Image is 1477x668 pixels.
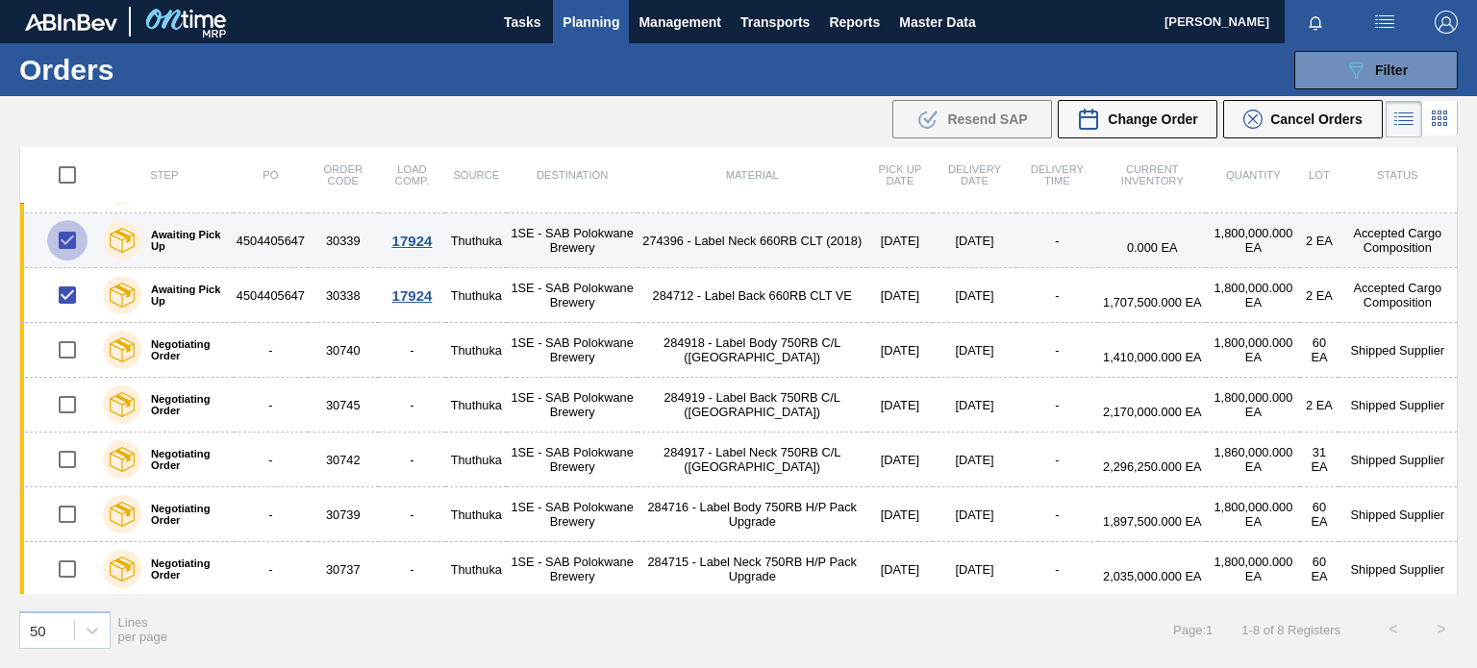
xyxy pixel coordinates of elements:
[20,378,1458,433] a: Negotiating Order-30745-Thuthuka1SE - SAB Polokwane Brewery284919 - Label Back 750RB C/L ([GEOGRA...
[445,433,507,487] td: Thuthuka
[1108,111,1197,127] span: Change Order
[1206,378,1300,433] td: 1,800,000.000 EA
[141,503,226,526] label: Negotiating Order
[892,100,1052,138] button: Resend SAP
[1339,378,1458,433] td: Shipped Supplier
[507,433,638,487] td: 1SE - SAB Polokwane Brewery
[234,433,308,487] td: -
[1386,101,1422,137] div: List Vision
[1285,9,1346,36] button: Notifications
[20,268,1458,323] a: Awaiting Pick Up450440564730338Thuthuka1SE - SAB Polokwane Brewery284712 - Label Back 660RB CLT V...
[20,323,1458,378] a: Negotiating Order-30740-Thuthuka1SE - SAB Polokwane Brewery284918 - Label Body 750RB C/L ([GEOGRA...
[1377,169,1417,181] span: Status
[150,169,178,181] span: Step
[1206,268,1300,323] td: 1,800,000.000 EA
[1016,487,1098,542] td: -
[1103,295,1201,309] span: 1,707,500.000 EA
[379,323,446,378] td: -
[20,542,1458,597] a: Negotiating Order-30737-Thuthuka1SE - SAB Polokwane Brewery284715 - Label Neck 750RB H/P Pack Upg...
[638,378,867,433] td: 284919 - Label Back 750RB C/L ([GEOGRAPHIC_DATA])
[379,542,446,597] td: -
[234,542,308,597] td: -
[867,213,934,268] td: [DATE]
[445,213,507,268] td: Thuthuka
[308,268,379,323] td: 30338
[1206,213,1300,268] td: 1,800,000.000 EA
[1206,433,1300,487] td: 1,860,000.000 EA
[1422,101,1458,137] div: Card Vision
[20,487,1458,542] a: Negotiating Order-30739-Thuthuka1SE - SAB Polokwane Brewery284716 - Label Body 750RB H/P Pack Upg...
[118,615,168,644] span: Lines per page
[382,233,443,249] div: 17924
[1223,100,1383,138] div: Cancel Orders in Bulk
[867,268,934,323] td: [DATE]
[1206,323,1300,378] td: 1,800,000.000 EA
[1103,569,1201,583] span: 2,035,000.000 EA
[30,622,46,638] div: 50
[324,163,363,186] span: Order Code
[867,487,934,542] td: [DATE]
[1339,268,1458,323] td: Accepted Cargo Composition
[141,448,226,471] label: Negotiating Order
[445,542,507,597] td: Thuthuka
[1375,62,1408,78] span: Filter
[1241,623,1340,637] span: 1 - 8 of 8 Registers
[308,433,379,487] td: 30742
[933,378,1016,433] td: [DATE]
[1339,213,1458,268] td: Accepted Cargo Composition
[1300,433,1338,487] td: 31 EA
[379,433,446,487] td: -
[899,11,975,34] span: Master Data
[1300,323,1338,378] td: 60 EA
[1173,623,1213,637] span: Page : 1
[507,378,638,433] td: 1SE - SAB Polokwane Brewery
[740,11,810,34] span: Transports
[507,487,638,542] td: 1SE - SAB Polokwane Brewery
[507,268,638,323] td: 1SE - SAB Polokwane Brewery
[395,163,429,186] span: Load Comp.
[1300,487,1338,542] td: 60 EA
[141,284,226,307] label: Awaiting Pick Up
[638,213,867,268] td: 274396 - Label Neck 660RB CLT (2018)
[308,487,379,542] td: 30739
[1417,606,1465,654] button: >
[1226,169,1281,181] span: Quantity
[25,13,117,31] img: TNhmsLtSVTkK8tSr43FrP2fwEKptu5GPRR3wAAAABJRU5ErkJggg==
[308,323,379,378] td: 30740
[445,378,507,433] td: Thuthuka
[1206,542,1300,597] td: 1,800,000.000 EA
[1339,487,1458,542] td: Shipped Supplier
[234,213,308,268] td: 4504405647
[867,433,934,487] td: [DATE]
[1223,100,1383,138] button: Cancel Orders
[1103,405,1201,419] span: 2,170,000.000 EA
[1300,268,1338,323] td: 2 EA
[867,323,934,378] td: [DATE]
[1270,111,1363,127] span: Cancel Orders
[19,59,295,81] h1: Orders
[308,213,379,268] td: 30339
[563,11,619,34] span: Planning
[1058,100,1217,138] button: Change Order
[933,487,1016,542] td: [DATE]
[879,163,922,186] span: Pick up Date
[829,11,880,34] span: Reports
[1016,268,1098,323] td: -
[1103,350,1201,364] span: 1,410,000.000 EA
[1339,433,1458,487] td: Shipped Supplier
[933,323,1016,378] td: [DATE]
[1339,323,1458,378] td: Shipped Supplier
[638,323,867,378] td: 284918 - Label Body 750RB C/L ([GEOGRAPHIC_DATA])
[20,213,1458,268] a: Awaiting Pick Up450440564730339Thuthuka1SE - SAB Polokwane Brewery274396 - Label Neck 660RB CLT (...
[379,378,446,433] td: -
[1309,169,1330,181] span: Lot
[933,213,1016,268] td: [DATE]
[933,542,1016,597] td: [DATE]
[1300,378,1338,433] td: 2 EA
[501,11,543,34] span: Tasks
[948,163,1001,186] span: Delivery Date
[445,268,507,323] td: Thuthuka
[141,393,226,416] label: Negotiating Order
[867,542,934,597] td: [DATE]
